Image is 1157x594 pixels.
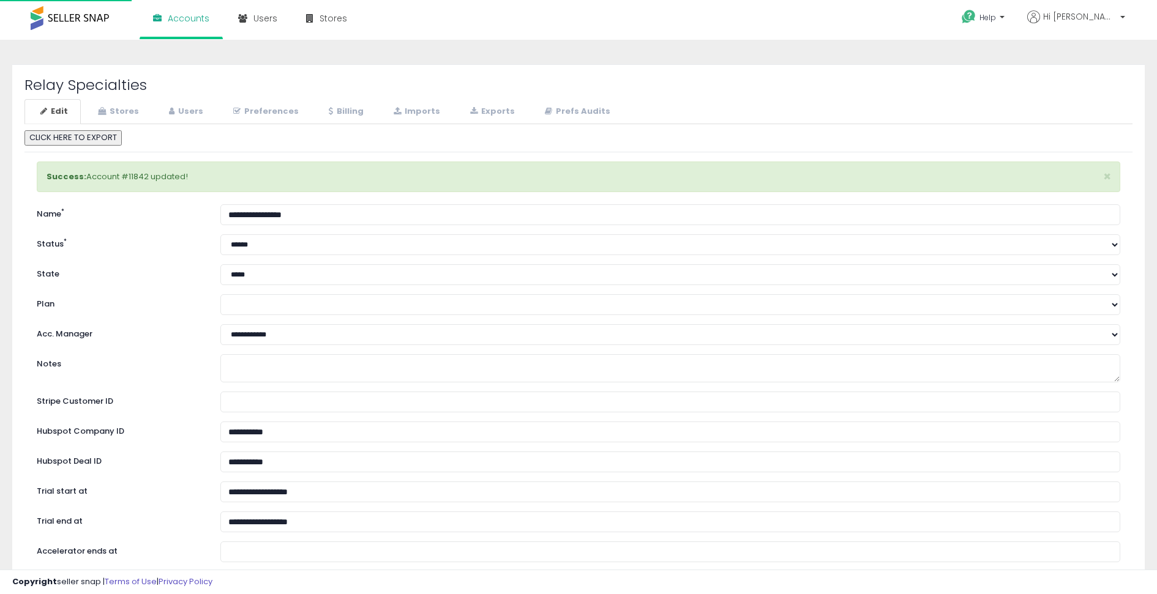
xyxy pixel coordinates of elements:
span: Hi [PERSON_NAME] [1043,10,1117,23]
label: Hubspot Deal ID [28,451,211,467]
button: × [1103,170,1111,183]
span: Users [253,12,277,24]
a: Stores [82,99,152,124]
a: Imports [378,99,453,124]
button: CLICK HERE TO EXPORT [24,130,122,146]
label: Acc. Manager [28,324,211,340]
label: Hubspot Company ID [28,421,211,437]
label: Name [28,204,211,220]
i: Get Help [961,9,976,24]
a: Edit [24,99,81,124]
label: Accelerator ends at [28,541,211,557]
a: Users [153,99,216,124]
strong: Success: [47,171,86,182]
a: Preferences [217,99,312,124]
a: Exports [454,99,528,124]
span: Accounts [168,12,209,24]
label: Trial start at [28,481,211,497]
span: Help [979,12,996,23]
span: Stores [320,12,347,24]
a: Privacy Policy [159,576,212,587]
h2: Relay Specialties [24,77,1133,93]
a: Hi [PERSON_NAME] [1027,10,1125,38]
strong: Copyright [12,576,57,587]
div: Account #11842 updated! [37,161,1120,193]
label: Status [28,234,211,250]
label: Stripe Customer ID [28,392,211,407]
a: Billing [313,99,376,124]
a: Prefs Audits [529,99,623,124]
label: State [28,264,211,280]
a: Terms of Use [105,576,157,587]
label: Notes [28,354,211,370]
label: Plan [28,294,211,310]
label: Trial end at [28,511,211,527]
div: seller snap | | [12,576,212,588]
